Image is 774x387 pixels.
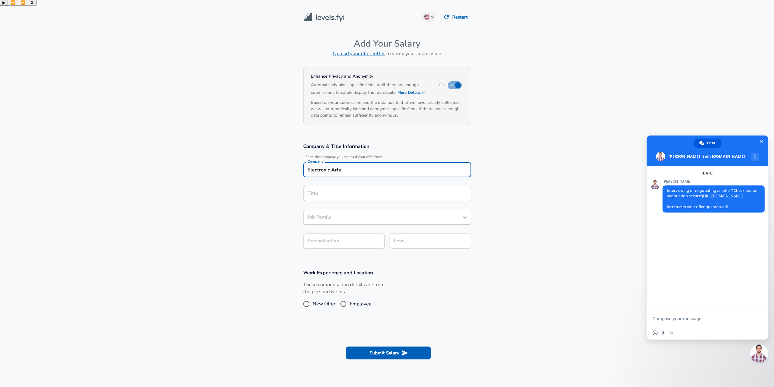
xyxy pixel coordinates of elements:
[346,347,431,359] button: Submit Salary
[702,193,743,199] a: [URL][DOMAIN_NAME]
[668,330,673,335] span: Audio message
[758,139,765,145] span: Close chat
[707,139,715,148] span: Chat
[311,99,463,118] h6: Based on your submission and the data points that we have already collected, we will automaticall...
[662,179,765,184] span: [PERSON_NAME]
[661,330,665,335] span: Send a file
[303,38,471,49] h4: Add Your Salary
[303,155,471,159] span: Enter the company you received your offer from
[311,73,431,79] h4: Enhance Privacy and Anonymity
[306,213,459,222] input: Software Engineer
[303,49,471,58] h6: to verify your submission
[441,11,471,23] button: Restart
[750,344,768,363] div: Close chat
[397,88,425,97] button: More Details
[694,139,721,148] div: Chat
[702,171,713,175] div: [DATE]
[311,82,431,97] h6: Automatically hides specific fields until there are enough submissions to safely display the full...
[460,213,469,222] button: Open
[667,188,759,209] span: Interviewing or negotiating an offer? Check out our negotiation service: Increase in your offer g...
[306,189,468,198] input: Software Engineer
[653,316,749,322] textarea: Compose your message...
[653,330,658,335] span: Insert an emoji
[438,83,445,87] span: Yes
[350,300,372,308] span: Employee
[303,281,385,295] label: These compensation details are from the perspective of a:
[306,165,468,174] input: Google
[307,160,323,163] label: Company
[424,15,429,19] img: English (US)
[303,234,385,248] input: Specialization
[422,12,436,22] button: English (US)
[392,236,468,246] input: L3
[313,300,335,308] span: New Offer
[333,50,385,57] a: Upload your offer letter
[303,143,471,150] h3: Company & Title Information
[303,269,471,276] h3: Work Experience and Location
[751,153,759,161] div: More channels
[303,12,344,22] img: Levels.fyi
